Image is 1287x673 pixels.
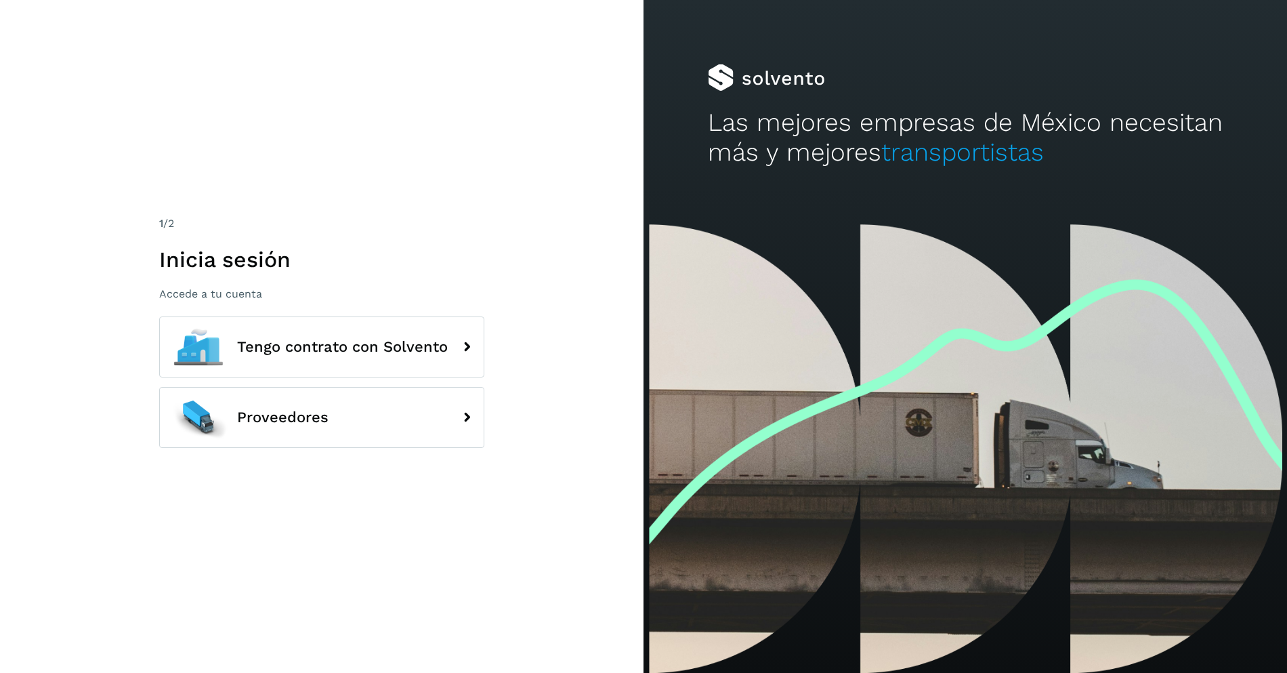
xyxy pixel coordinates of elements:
span: Proveedores [237,409,329,426]
div: /2 [159,216,484,232]
h2: Las mejores empresas de México necesitan más y mejores [708,108,1223,168]
button: Tengo contrato con Solvento [159,317,484,378]
button: Proveedores [159,387,484,448]
p: Accede a tu cuenta [159,287,484,300]
span: transportistas [881,138,1044,167]
span: 1 [159,217,163,230]
h1: Inicia sesión [159,247,484,272]
span: Tengo contrato con Solvento [237,339,448,355]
